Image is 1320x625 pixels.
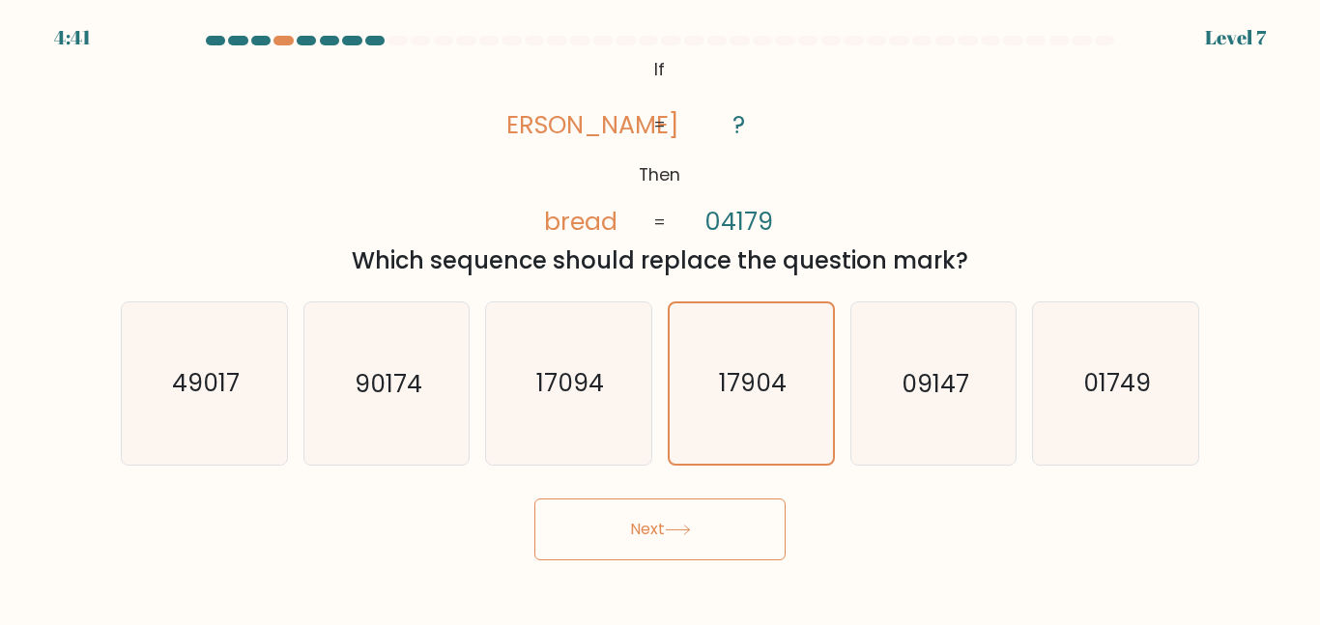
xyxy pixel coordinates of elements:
tspan: ? [732,108,745,142]
div: 4:41 [54,23,91,52]
button: Next [534,498,786,560]
tspan: Then [639,162,680,186]
text: 09147 [902,366,969,400]
text: 90174 [355,366,422,400]
div: Level 7 [1205,23,1266,52]
tspan: = [653,210,666,234]
text: 17094 [536,366,604,400]
svg: @import url('[URL][DOMAIN_NAME]); [507,53,812,241]
text: 17904 [719,366,787,400]
tspan: bread [544,205,617,239]
div: Which sequence should replace the question mark? [132,243,1188,278]
text: 49017 [172,366,240,400]
tspan: [PERSON_NAME] [482,108,679,142]
tspan: 04179 [704,206,773,240]
tspan: If [654,57,665,81]
text: 01749 [1083,366,1151,400]
tspan: = [653,112,666,136]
